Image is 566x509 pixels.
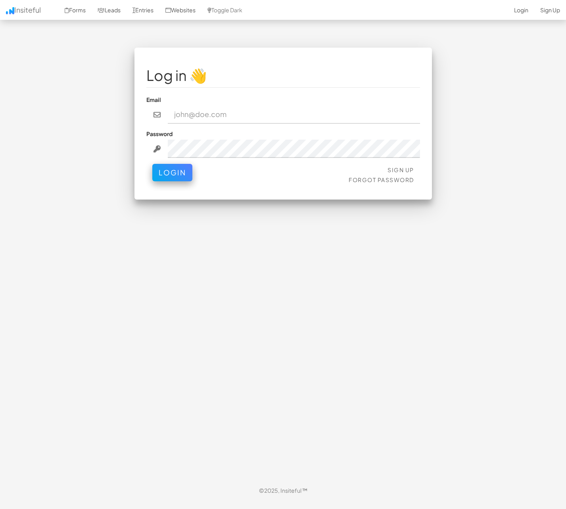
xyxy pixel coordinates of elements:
[152,164,192,181] button: Login
[146,67,420,83] h1: Log in 👋
[6,7,14,14] img: icon.png
[146,96,161,104] label: Email
[349,176,414,183] a: Forgot Password
[146,130,173,138] label: Password
[168,106,420,124] input: john@doe.com
[388,166,414,173] a: Sign Up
